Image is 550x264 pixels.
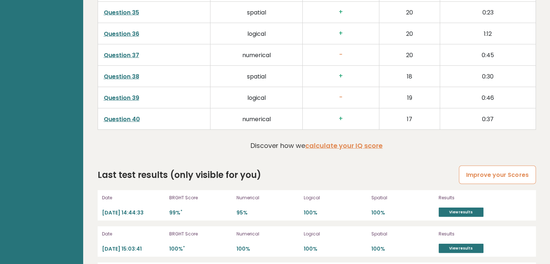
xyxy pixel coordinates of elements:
[440,1,536,23] td: 0:23
[236,231,299,237] p: Numerical
[308,72,373,80] h3: +
[304,209,367,216] p: 100%
[305,141,383,150] a: calculate your IQ score
[236,246,299,252] p: 100%
[379,23,440,44] td: 20
[104,72,139,81] a: Question 38
[439,208,483,217] a: View results
[440,44,536,65] td: 0:45
[251,141,383,150] p: Discover how we
[439,195,515,201] p: Results
[169,231,232,237] p: BRGHT Score
[439,231,515,237] p: Results
[210,1,303,23] td: spatial
[104,51,139,59] a: Question 37
[440,108,536,129] td: 0:37
[439,244,483,253] a: View results
[104,30,139,38] a: Question 36
[236,209,299,216] p: 95%
[371,209,434,216] p: 100%
[104,94,139,102] a: Question 39
[304,246,367,252] p: 100%
[104,115,140,123] a: Question 40
[379,44,440,65] td: 20
[102,246,165,252] p: [DATE] 15:03:41
[102,231,165,237] p: Date
[98,169,261,182] h2: Last test results (only visible for you)
[304,231,367,237] p: Logical
[169,246,232,252] p: 100%
[440,65,536,87] td: 0:30
[379,87,440,108] td: 19
[379,65,440,87] td: 18
[210,65,303,87] td: spatial
[371,231,434,237] p: Spatial
[371,246,434,252] p: 100%
[379,108,440,129] td: 17
[102,209,165,216] p: [DATE] 14:44:33
[102,195,165,201] p: Date
[104,8,139,17] a: Question 35
[304,195,367,201] p: Logical
[169,209,232,216] p: 99%
[308,30,373,37] h3: +
[236,195,299,201] p: Numerical
[371,195,434,201] p: Spatial
[308,94,373,101] h3: -
[308,51,373,59] h3: -
[210,44,303,65] td: numerical
[210,87,303,108] td: logical
[308,115,373,123] h3: +
[210,108,303,129] td: numerical
[440,87,536,108] td: 0:46
[379,1,440,23] td: 20
[210,23,303,44] td: logical
[440,23,536,44] td: 1:12
[169,195,232,201] p: BRGHT Score
[459,166,536,184] a: Improve your Scores
[308,8,373,16] h3: +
